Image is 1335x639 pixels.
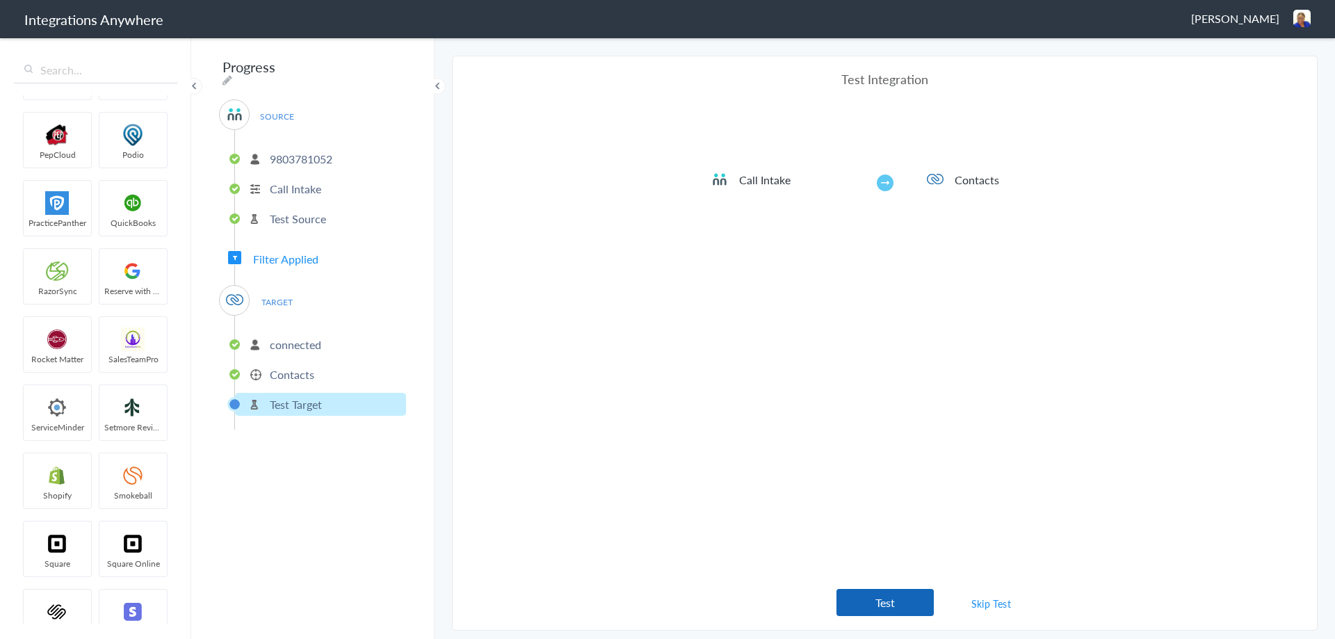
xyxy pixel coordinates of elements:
[104,191,163,215] img: quickbooks-logo.svg
[99,421,167,433] span: Setmore Reviews
[28,464,87,487] img: shopify-logo.svg
[99,353,167,365] span: SalesTeamPro
[99,285,167,297] span: Reserve with Google
[28,600,87,624] img: squarespace-logo.svg
[270,366,314,382] p: Contacts
[24,421,91,433] span: ServiceMinder
[955,591,1028,616] a: Skip Test
[99,558,167,569] span: Square Online
[104,396,163,419] img: Setmore_Logo.svg
[711,70,1059,88] h4: Test Integration
[270,211,326,227] p: Test Source
[28,123,87,147] img: pepcloud.png
[28,327,87,351] img: rocketmatter.jpg
[24,10,163,29] h1: Integrations Anywhere
[104,259,163,283] img: google-logo.svg
[24,353,91,365] span: Rocket Matter
[250,107,303,126] span: SOURCE
[28,396,87,419] img: serviceminder-logo.svg
[739,172,833,188] h5: Call Intake
[1191,10,1279,26] span: [PERSON_NAME]
[24,217,91,229] span: PracticePanther
[24,285,91,297] span: RazorSync
[270,181,321,197] p: Call Intake
[226,291,243,309] img: zoho-logo.svg
[24,490,91,501] span: Shopify
[28,532,87,556] img: square-logo.svg
[1293,10,1311,27] img: 75429.jpg
[104,123,163,147] img: podio.png
[270,151,332,167] p: 9803781052
[99,490,167,501] span: Smokeball
[270,396,322,412] p: Test Target
[14,57,177,83] input: Search...
[24,149,91,161] span: PepCloud
[104,600,163,624] img: stripe-logo.svg
[927,171,944,188] img: zoho-logo.svg
[104,327,163,351] img: salesTeamPro.png
[711,171,728,188] img: answerconnect-logo.svg
[250,293,303,312] span: TARGET
[28,191,87,215] img: panther.jpg
[28,259,87,283] img: Razor_Sync.png
[104,532,163,556] img: square-logo.svg
[226,106,243,123] img: answerconnect-logo.svg
[104,464,163,487] img: smokeball.svg
[836,589,934,616] button: Test
[955,172,1049,188] h5: Contacts
[270,337,321,353] p: connected
[253,251,318,267] span: Filter Applied
[24,558,91,569] span: Square
[99,149,167,161] span: Podio
[99,217,167,229] span: QuickBooks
